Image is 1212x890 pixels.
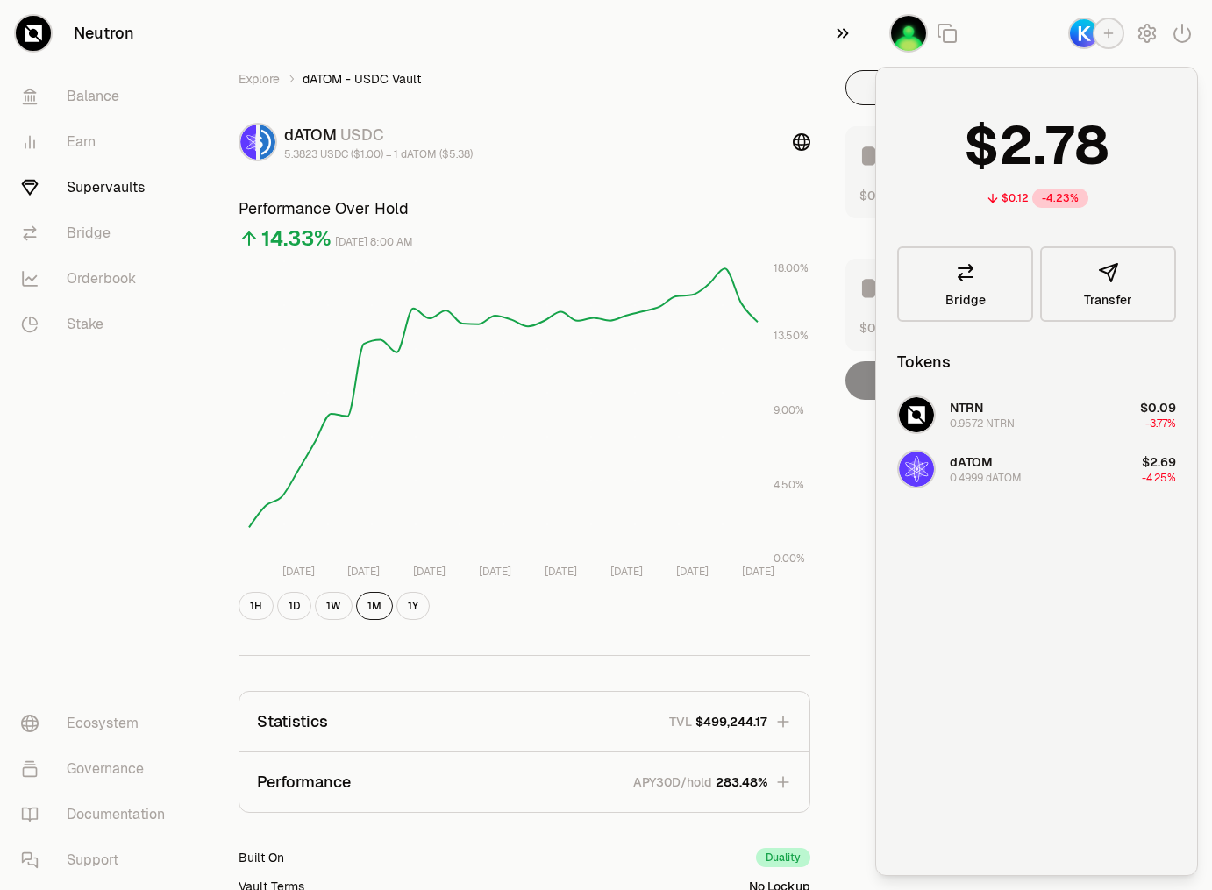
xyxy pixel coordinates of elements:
img: dATOM Logo [240,125,256,160]
div: [DATE] 8:00 AM [335,232,413,253]
button: 1Y [396,592,430,620]
p: APY30D/hold [633,773,712,791]
button: $0.00 [859,186,894,204]
a: Earn [7,119,189,165]
tspan: 9.00% [774,403,804,417]
button: $0.00 [859,318,894,337]
span: dATOM - USDC Vault [303,70,421,88]
span: Bridge [945,294,986,306]
div: dATOM [284,123,473,147]
div: 5.3823 USDC ($1.00) = 1 dATOM ($5.38) [284,147,473,161]
span: $499,244.17 [695,713,767,730]
p: Performance [257,770,351,794]
tspan: 13.50% [774,329,809,343]
a: Documentation [7,792,189,837]
tspan: [DATE] [676,565,709,579]
button: 1M [356,592,393,620]
tspan: [DATE] [413,565,446,579]
button: Transfer [1040,246,1176,322]
a: Supervaults [7,165,189,210]
tspan: 0.00% [774,552,805,566]
img: dATOM Logo [899,452,934,487]
img: jushiung138 [891,16,926,51]
button: Deposit [845,70,994,105]
img: USDC Logo [260,125,275,160]
a: Governance [7,746,189,792]
span: $2.69 [1142,454,1176,470]
div: Built On [239,849,284,866]
a: Ecosystem [7,701,189,746]
p: TVL [669,713,692,730]
div: 0.9572 NTRN [950,417,1015,431]
a: Orderbook [7,256,189,302]
div: -4.23% [1032,189,1088,208]
span: dATOM [950,454,993,470]
tspan: [DATE] [742,565,774,579]
a: Explore [239,70,280,88]
tspan: [DATE] [479,565,511,579]
a: Support [7,837,189,883]
nav: breadcrumb [239,70,810,88]
tspan: [DATE] [610,565,643,579]
tspan: 18.00% [774,261,809,275]
span: USDC [340,125,384,145]
tspan: [DATE] [347,565,380,579]
span: -4.25% [1142,471,1176,485]
img: NTRN Logo [899,397,934,432]
button: Keplr [1068,18,1124,49]
p: Statistics [257,709,328,734]
div: 0.4999 dATOM [950,471,1022,485]
tspan: 4.50% [774,478,804,492]
img: Keplr [1070,19,1098,47]
button: 1W [315,592,353,620]
button: 1H [239,592,274,620]
a: Bridge [897,246,1033,322]
a: Bridge [7,210,189,256]
a: Balance [7,74,189,119]
span: 283.48% [716,773,767,791]
span: Transfer [1084,294,1132,306]
tspan: [DATE] [282,565,315,579]
button: 1D [277,592,311,620]
button: dATOM LogodATOM0.4999 dATOM$2.69-4.25% [887,443,1187,495]
a: Stake [7,302,189,347]
div: Duality [756,848,810,867]
div: 14.33% [261,224,332,253]
button: jushiung138 [889,14,928,53]
h3: Performance Over Hold [239,196,810,221]
span: NTRN [950,400,983,416]
tspan: [DATE] [545,565,577,579]
div: $0.12 [1002,191,1029,205]
span: -3.77% [1145,417,1176,431]
button: StatisticsTVL$499,244.17 [239,692,809,751]
span: $0.09 [1140,400,1176,416]
div: Tokens [897,350,951,374]
button: PerformanceAPY30D/hold283.48% [239,752,809,812]
button: NTRN LogoNTRN0.9572 NTRN$0.09-3.77% [887,388,1187,441]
